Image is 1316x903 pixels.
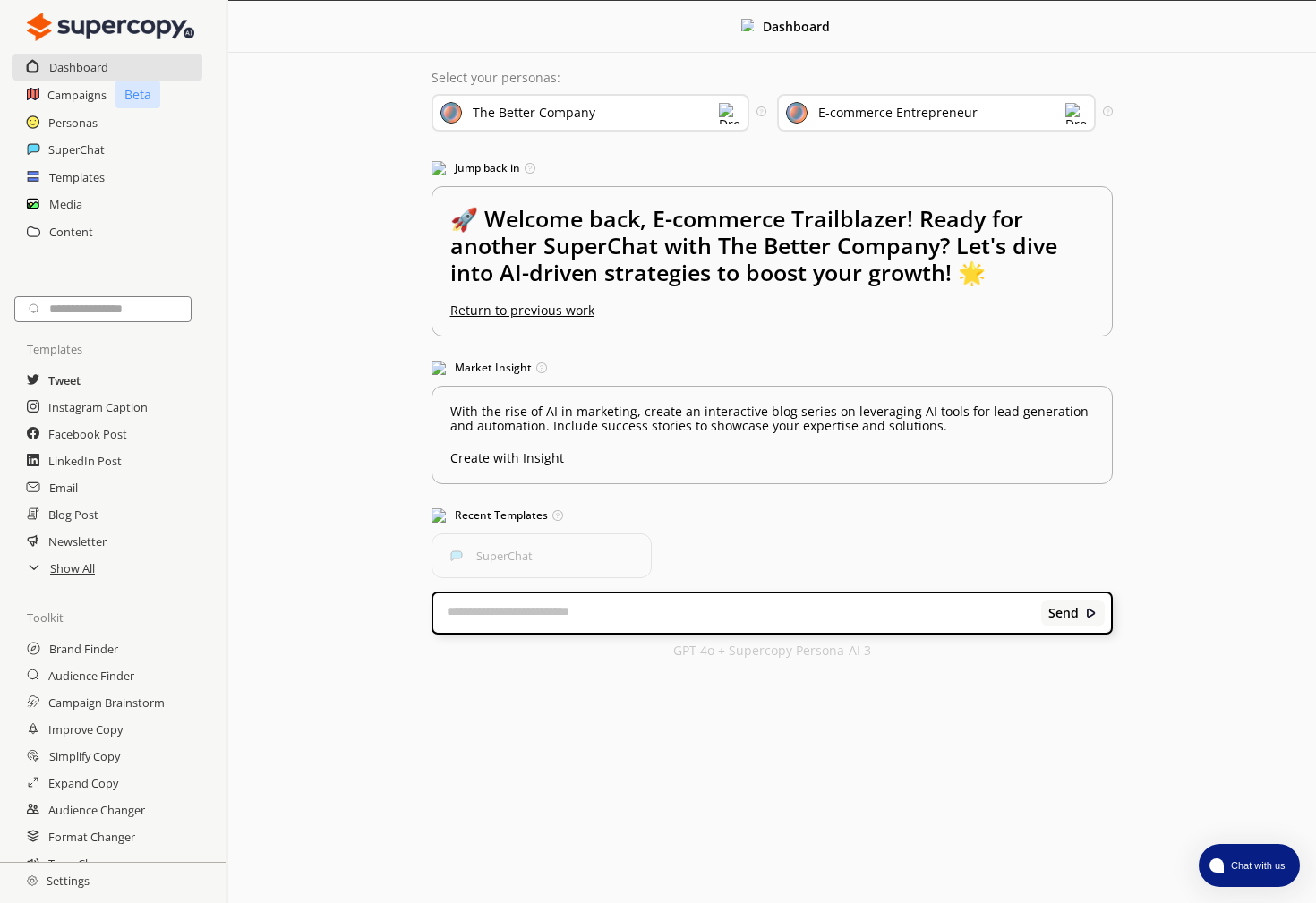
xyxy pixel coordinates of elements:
[1224,858,1289,873] span: Chat with us
[48,797,145,823] a: Audience Changer
[432,361,446,375] img: Market Insight
[741,19,754,31] img: Close
[450,405,1095,433] p: With the rise of AI in marketing, create an interactive blog series on leveraging AI tools for le...
[48,850,123,877] a: Tone Changer
[27,875,38,886] img: Close
[48,447,122,474] a: LinkedIn Post
[450,442,1095,465] u: Create with Insight
[432,533,653,578] button: SuperChatSuperChat
[525,163,535,174] img: Tooltip Icon
[48,136,105,163] a: SuperChat
[1085,607,1098,619] img: Close
[47,81,107,108] a: Campaigns
[552,510,563,521] img: Tooltip Icon
[48,716,123,743] a: Improve Copy
[432,354,1114,381] h3: Market Insight
[432,161,446,175] img: Jump Back In
[719,103,740,124] img: Dropdown Icon
[473,106,595,120] div: The Better Company
[49,191,82,217] a: Media
[49,474,78,501] a: Email
[763,18,830,35] b: Dashboard
[49,218,93,245] a: Content
[49,164,105,191] a: Templates
[50,555,95,582] a: Show All
[48,367,81,394] a: Tweet
[432,502,1114,529] h3: Recent Templates
[49,743,120,770] a: Simplify Copy
[756,106,766,116] img: Tooltip Icon
[49,54,108,81] a: Dashboard
[27,9,194,45] img: Close
[115,81,160,108] p: Beta
[1048,606,1079,620] b: Send
[48,421,127,447] a: Facebook Post
[49,635,118,662] a: Brand Finder
[536,362,547,373] img: Tooltip Icon
[786,102,808,124] img: Audience Icon
[48,394,148,421] a: Instagram Caption
[48,528,107,555] a: Newsletter
[48,662,134,689] a: Audience Finder
[1103,106,1113,116] img: Tooltip Icon
[48,689,165,716] a: Campaign Brainstorm
[1065,103,1087,124] img: Dropdown Icon
[432,508,446,523] img: Popular Templates
[48,770,118,797] a: Expand Copy
[450,205,1095,303] h2: 🚀 Welcome back, E-commerce Trailblazer! Ready for another SuperChat with The Better Company? Let'...
[450,549,463,562] img: SuperChat
[432,155,1114,182] h3: Jump back in
[818,106,978,120] div: E-commerce Entrepreneur
[450,302,594,319] u: Return to previous work
[673,643,871,658] p: GPT 4o + Supercopy Persona-AI 3
[48,823,135,850] a: Format Changer
[440,102,462,124] img: Brand Icon
[48,501,98,528] a: Blog Post
[432,71,1114,85] p: Select your personas:
[48,109,98,136] a: Personas
[1199,844,1300,887] button: atlas-launcher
